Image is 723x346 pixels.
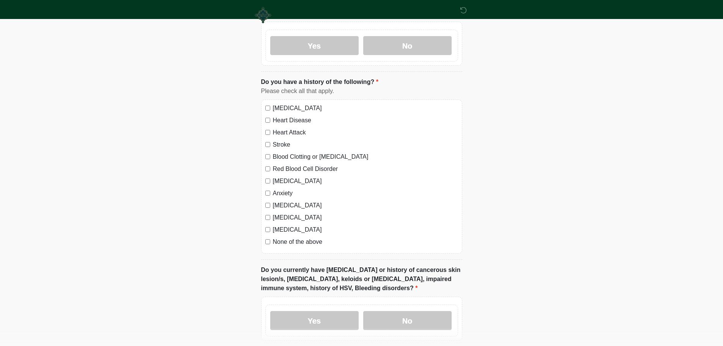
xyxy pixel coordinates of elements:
[261,265,462,293] label: Do you currently have [MEDICAL_DATA] or history of cancerous skin lesion/s, [MEDICAL_DATA], keloi...
[273,164,458,174] label: Red Blood Cell Disorder
[265,215,270,220] input: [MEDICAL_DATA]
[363,36,452,55] label: No
[265,130,270,135] input: Heart Attack
[265,118,270,123] input: Heart Disease
[273,201,458,210] label: [MEDICAL_DATA]
[265,227,270,232] input: [MEDICAL_DATA]
[273,225,458,234] label: [MEDICAL_DATA]
[254,6,273,25] img: The Aesthetic Parlour Logo
[265,239,270,244] input: None of the above
[273,128,458,137] label: Heart Attack
[273,189,458,198] label: Anxiety
[273,152,458,161] label: Blood Clotting or [MEDICAL_DATA]
[265,154,270,159] input: Blood Clotting or [MEDICAL_DATA]
[265,179,270,183] input: [MEDICAL_DATA]
[270,311,359,330] label: Yes
[270,36,359,55] label: Yes
[363,311,452,330] label: No
[261,87,462,96] div: Please check all that apply.
[273,116,458,125] label: Heart Disease
[273,104,458,113] label: [MEDICAL_DATA]
[273,213,458,222] label: [MEDICAL_DATA]
[265,166,270,171] input: Red Blood Cell Disorder
[265,142,270,147] input: Stroke
[273,177,458,186] label: [MEDICAL_DATA]
[265,106,270,111] input: [MEDICAL_DATA]
[265,203,270,208] input: [MEDICAL_DATA]
[273,140,458,149] label: Stroke
[261,77,378,87] label: Do you have a history of the following?
[265,191,270,196] input: Anxiety
[273,237,458,246] label: None of the above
